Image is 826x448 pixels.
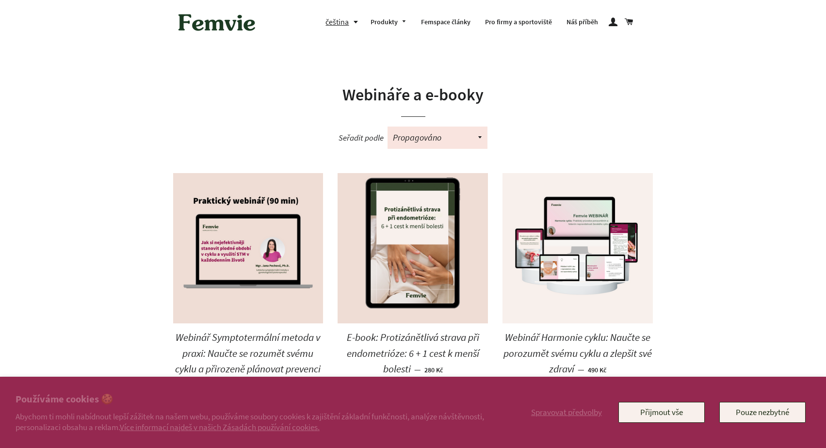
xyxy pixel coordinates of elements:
[719,402,806,422] button: Pouze nezbytné
[559,10,605,35] a: Náš příběh
[175,331,321,391] span: Webinář Symptotermální metoda v praxi: Naučte se rozumět svému cyklu a přirozeně plánovat prevenc...
[16,392,489,406] h2: Používáme cookies 🍪
[503,331,652,376] span: Webinář Harmonie cyklu: Naučte se porozumět svému cyklu a zlepšit své zdraví
[478,10,559,35] a: Pro firmy a sportoviště
[531,407,602,417] span: Spravovat předvolby
[339,132,384,143] span: Seřadit podle
[363,10,414,35] a: Produkty
[414,10,478,35] a: Femspace články
[424,366,443,374] span: 280 Kč
[120,422,320,432] a: Více informací najdeš v našich Zásadách používání cookies.
[16,411,489,432] p: Abychom ti mohli nabídnout lepší zážitek na našem webu, používáme soubory cookies k zajištění zák...
[502,323,653,384] a: Webinář Harmonie cyklu: Naučte se porozumět svému cyklu a zlepšit své zdraví — 490 Kč
[588,366,606,374] span: 490 Kč
[173,7,260,37] img: Femvie
[578,364,584,375] span: —
[173,323,324,400] a: Webinář Symptotermální metoda v praxi: Naučte se rozumět svému cyklu a přirozeně plánovat prevenc...
[325,16,363,29] button: čeština
[338,323,488,384] a: E-book: Protizánětlivá strava při endometrióze: 6 + 1 cest k menší bolesti — 280 Kč
[173,83,653,107] h1: Webináře a e-booky
[618,402,705,422] button: Přijmout vše
[347,331,479,376] span: E-book: Protizánětlivá strava při endometrióze: 6 + 1 cest k menší bolesti
[529,402,604,422] button: Spravovat předvolby
[414,364,421,375] span: —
